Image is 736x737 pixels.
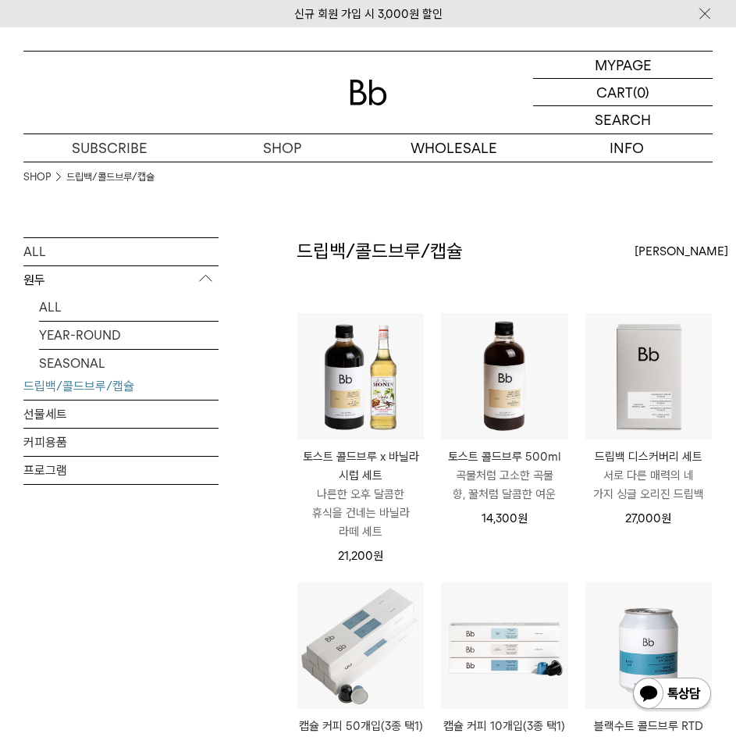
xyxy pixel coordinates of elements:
a: SEASONAL [39,350,219,377]
p: 원두 [23,266,219,294]
img: 토스트 콜드브루 x 바닐라 시럽 세트 [297,313,424,440]
p: 캡슐 커피 50개입(3종 택1) [297,717,424,735]
img: 캡슐 커피 10개입(3종 택1) [441,582,567,709]
span: 원 [373,549,383,563]
p: 나른한 오후 달콤한 휴식을 건네는 바닐라 라떼 세트 [297,485,424,541]
p: CART [596,79,633,105]
p: 토스트 콜드브루 500ml [441,447,567,466]
a: ALL [39,294,219,321]
h2: 드립백/콜드브루/캡슐 [297,238,463,265]
a: 선물세트 [23,401,219,428]
a: CART (0) [533,79,713,106]
img: 드립백 디스커버리 세트 [585,313,712,440]
img: 토스트 콜드브루 500ml [441,313,567,440]
a: 드립백/콜드브루/캡슐 [23,372,219,400]
p: SEARCH [595,106,651,134]
a: MYPAGE [533,52,713,79]
a: 토스트 콜드브루 x 바닐라 시럽 세트 나른한 오후 달콤한 휴식을 건네는 바닐라 라떼 세트 [297,447,424,541]
a: SUBSCRIBE [23,134,196,162]
p: INFO [540,134,713,162]
span: 원 [661,511,671,525]
span: 14,300 [482,511,528,525]
span: [PERSON_NAME] [635,242,728,261]
a: 토스트 콜드브루 500ml 곡물처럼 고소한 곡물 향, 꿀처럼 달콤한 여운 [441,447,567,504]
a: SHOP [23,169,51,185]
span: 27,000 [625,511,671,525]
a: 드립백 디스커버리 세트 서로 다른 매력의 네 가지 싱글 오리진 드립백 [585,447,712,504]
p: MYPAGE [595,52,652,78]
p: (0) [633,79,649,105]
a: SHOP [196,134,368,162]
img: 블랙수트 콜드브루 RTD 235ml [585,582,712,709]
a: 커피용품 [23,429,219,456]
p: WHOLESALE [368,134,541,162]
img: 캡슐 커피 50개입(3종 택1) [297,582,424,709]
a: 드립백/콜드브루/캡슐 [66,169,155,185]
img: 카카오톡 채널 1:1 채팅 버튼 [631,676,713,714]
span: 원 [517,511,528,525]
a: ALL [23,238,219,265]
p: 드립백 디스커버리 세트 [585,447,712,466]
a: 신규 회원 가입 시 3,000원 할인 [294,7,443,21]
p: 곡물처럼 고소한 곡물 향, 꿀처럼 달콤한 여운 [441,466,567,504]
span: 21,200 [338,549,383,563]
img: 로고 [350,80,387,105]
a: YEAR-ROUND [39,322,219,349]
p: 서로 다른 매력의 네 가지 싱글 오리진 드립백 [585,466,712,504]
p: 캡슐 커피 10개입(3종 택1) [441,717,567,735]
p: 토스트 콜드브루 x 바닐라 시럽 세트 [297,447,424,485]
a: 프로그램 [23,457,219,484]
